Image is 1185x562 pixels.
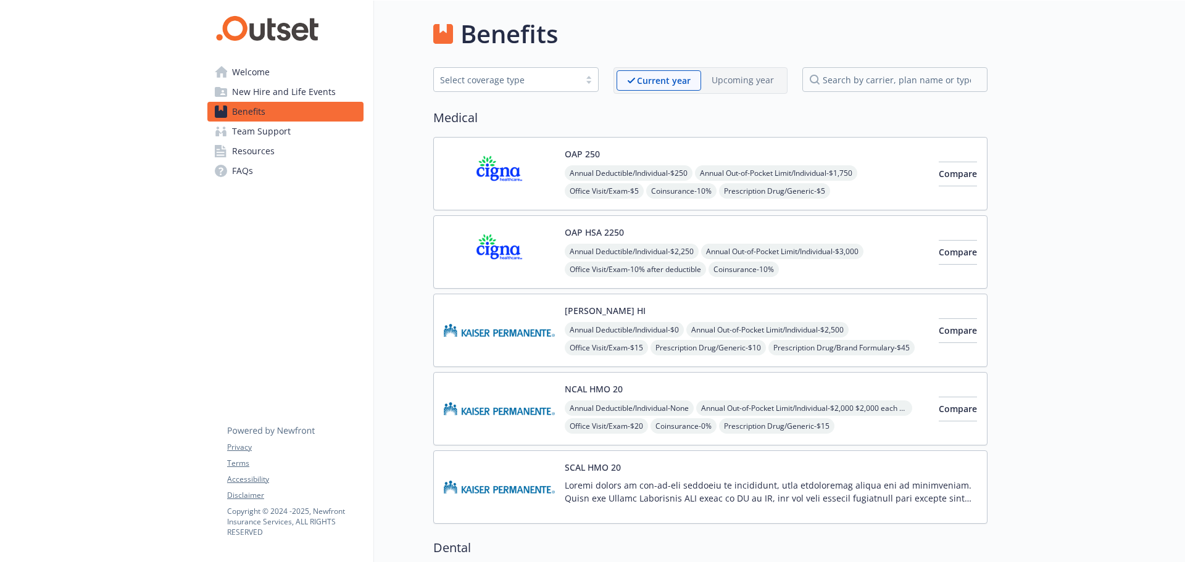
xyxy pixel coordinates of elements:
span: Annual Out-of-Pocket Limit/Individual - $2,500 [686,322,849,337]
button: OAP 250 [565,147,600,160]
span: Upcoming year [701,70,784,91]
span: Compare [939,246,977,258]
span: Office Visit/Exam - $15 [565,340,648,355]
span: Annual Out-of-Pocket Limit/Individual - $3,000 [701,244,863,259]
a: New Hire and Life Events [207,82,364,102]
span: Prescription Drug/Brand Formulary - $45 [768,340,915,355]
span: Prescription Drug/Generic - $5 [719,183,830,199]
button: Compare [939,240,977,265]
a: Privacy [227,442,363,453]
span: New Hire and Life Events [232,82,336,102]
h1: Benefits [460,15,558,52]
h2: Dental [433,539,987,557]
span: Annual Deductible/Individual - $2,250 [565,244,699,259]
a: Benefits [207,102,364,122]
span: Annual Deductible/Individual - $0 [565,322,684,337]
span: Team Support [232,122,291,141]
span: Prescription Drug/Generic - $15 [719,418,834,434]
span: Compare [939,403,977,415]
input: search by carrier, plan name or type [802,67,987,92]
img: Kaiser Permanente Insurance Company carrier logo [444,461,555,513]
a: Terms [227,458,363,469]
img: Kaiser Permanente Insurance Company carrier logo [444,382,555,435]
button: Compare [939,397,977,421]
button: SCAL HMO 20 [565,461,621,474]
p: Copyright © 2024 - 2025 , Newfront Insurance Services, ALL RIGHTS RESERVED [227,506,363,537]
span: Coinsurance - 10% [646,183,717,199]
a: Accessibility [227,474,363,485]
span: Annual Out-of-Pocket Limit/Individual - $2,000 $2,000 each member in a family [696,400,912,416]
button: Compare [939,318,977,343]
span: FAQs [232,161,253,181]
p: Loremi dolors am con-ad-eli seddoeiu te incididunt, utla etdoloremag aliqua eni ad minimveniam. Q... [565,479,977,505]
button: Compare [939,162,977,186]
div: Select coverage type [440,73,573,86]
a: FAQs [207,161,364,181]
span: Coinsurance - 10% [709,262,779,277]
span: Annual Out-of-Pocket Limit/Individual - $1,750 [695,165,857,181]
span: Resources [232,141,275,161]
span: Annual Deductible/Individual - None [565,400,694,416]
span: Annual Deductible/Individual - $250 [565,165,692,181]
button: OAP HSA 2250 [565,226,624,239]
a: Resources [207,141,364,161]
p: Upcoming year [712,73,774,86]
span: Compare [939,168,977,180]
h2: Medical [433,109,987,127]
a: Team Support [207,122,364,141]
img: CIGNA carrier logo [444,147,555,200]
a: Welcome [207,62,364,82]
img: Kaiser Permanente of Hawaii carrier logo [444,304,555,357]
img: CIGNA carrier logo [444,226,555,278]
a: Disclaimer [227,490,363,501]
p: Current year [637,74,691,87]
span: Office Visit/Exam - $5 [565,183,644,199]
span: Office Visit/Exam - $20 [565,418,648,434]
span: Compare [939,324,977,336]
span: Prescription Drug/Generic - $10 [651,340,766,355]
span: Office Visit/Exam - 10% after deductible [565,262,706,277]
span: Welcome [232,62,270,82]
span: Benefits [232,102,265,122]
span: Coinsurance - 0% [651,418,717,434]
button: NCAL HMO 20 [565,382,623,395]
button: [PERSON_NAME] HI [565,304,646,317]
